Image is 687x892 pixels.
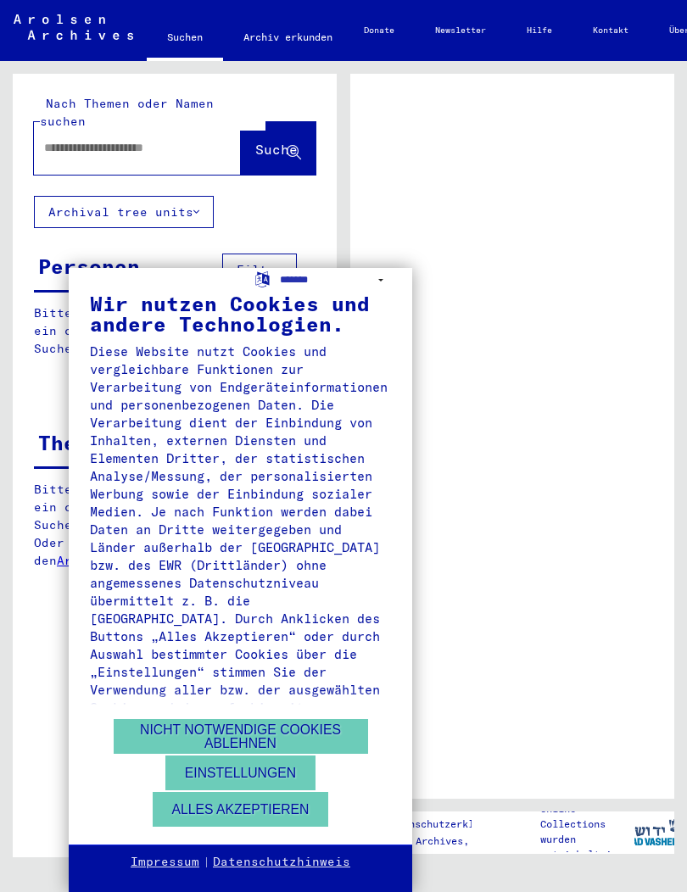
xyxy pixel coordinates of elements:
div: Wir nutzen Cookies und andere Technologien. [90,293,391,334]
select: Sprache auswählen [280,268,391,293]
button: Nicht notwendige Cookies ablehnen [114,719,368,754]
div: Diese Website nutzt Cookies und vergleichbare Funktionen zur Verarbeitung von Endgeräteinformatio... [90,343,391,770]
button: Einstellungen [165,755,316,790]
a: Datenschutzhinweis [213,854,350,871]
button: Alles akzeptieren [153,792,329,827]
label: Sprache auswählen [254,270,271,286]
a: Impressum [131,854,199,871]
